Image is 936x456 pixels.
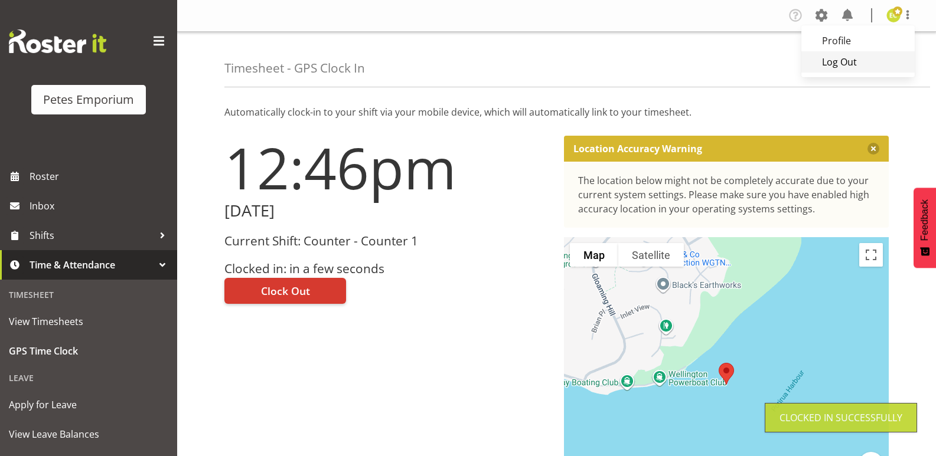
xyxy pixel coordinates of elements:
[867,143,879,155] button: Close message
[9,396,168,414] span: Apply for Leave
[3,283,174,307] div: Timesheet
[573,143,702,155] p: Location Accuracy Warning
[30,256,154,274] span: Time & Attendance
[30,168,171,185] span: Roster
[43,91,134,109] div: Petes Emporium
[919,199,930,241] span: Feedback
[801,30,915,51] a: Profile
[618,243,684,267] button: Show satellite imagery
[224,262,550,275] h3: Clocked in: in a few seconds
[224,105,889,119] p: Automatically clock-in to your shift via your mobile device, which will automatically link to you...
[859,243,883,267] button: Toggle fullscreen view
[9,425,168,443] span: View Leave Balances
[224,61,365,75] h4: Timesheet - GPS Clock In
[3,366,174,390] div: Leave
[3,307,174,336] a: View Timesheets
[9,342,168,360] span: GPS Time Clock
[801,51,915,73] a: Log Out
[30,197,171,215] span: Inbox
[9,313,168,330] span: View Timesheets
[886,8,901,22] img: emma-croft7499.jpg
[914,188,936,268] button: Feedback - Show survey
[780,411,902,425] div: Clocked in Successfully
[224,234,550,248] h3: Current Shift: Counter - Counter 1
[578,173,875,216] div: The location below might not be completely accurate due to your current system settings. Please m...
[3,390,174,419] a: Apply for Leave
[570,243,618,267] button: Show street map
[224,136,550,199] h1: 12:46pm
[224,278,346,304] button: Clock Out
[224,202,550,220] h2: [DATE]
[3,336,174,366] a: GPS Time Clock
[3,419,174,449] a: View Leave Balances
[30,227,154,244] span: Shifts
[9,29,106,53] img: Rosterit website logo
[261,283,310,298] span: Clock Out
